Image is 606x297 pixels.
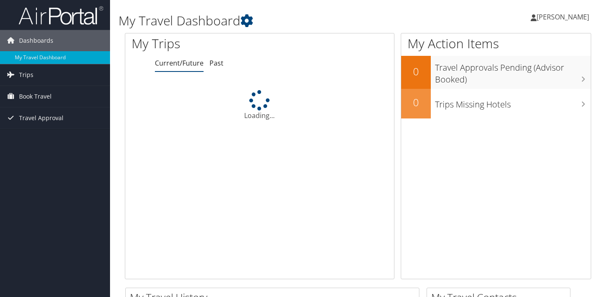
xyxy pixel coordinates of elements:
[531,4,598,30] a: [PERSON_NAME]
[19,107,63,129] span: Travel Approval
[401,95,431,110] h2: 0
[209,58,223,68] a: Past
[118,12,438,30] h1: My Travel Dashboard
[401,35,591,52] h1: My Action Items
[401,64,431,79] h2: 0
[19,64,33,85] span: Trips
[401,56,591,88] a: 0Travel Approvals Pending (Advisor Booked)
[132,35,275,52] h1: My Trips
[155,58,204,68] a: Current/Future
[401,89,591,118] a: 0Trips Missing Hotels
[19,30,53,51] span: Dashboards
[435,58,591,85] h3: Travel Approvals Pending (Advisor Booked)
[435,94,591,110] h3: Trips Missing Hotels
[19,5,103,25] img: airportal-logo.png
[125,90,394,121] div: Loading...
[537,12,589,22] span: [PERSON_NAME]
[19,86,52,107] span: Book Travel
